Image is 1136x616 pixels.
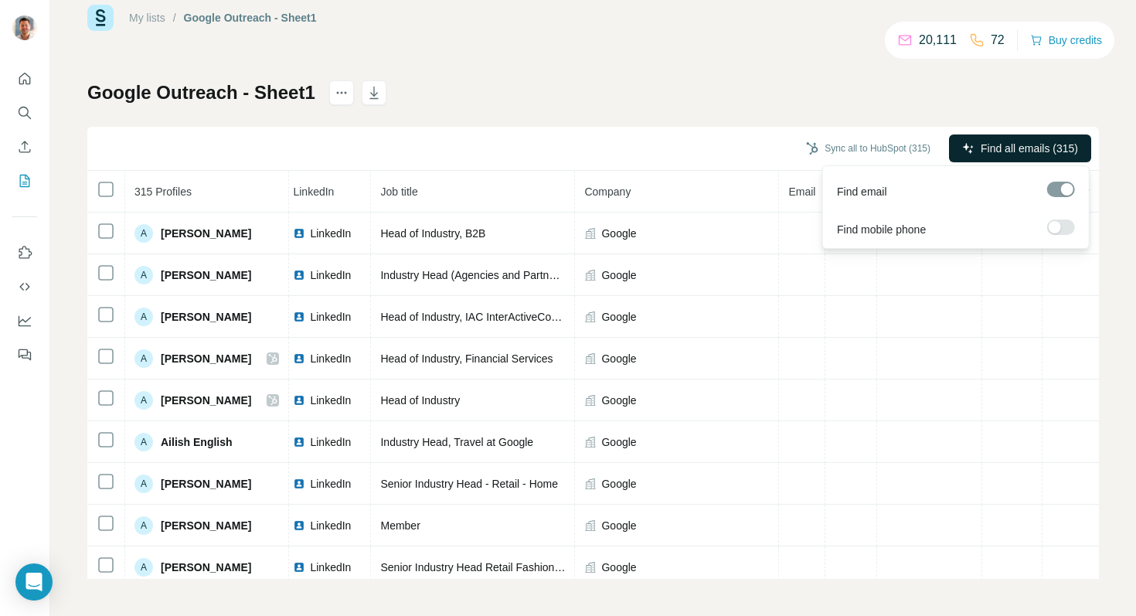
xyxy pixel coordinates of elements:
[601,351,636,366] span: Google
[134,516,153,535] div: A
[134,224,153,243] div: A
[12,15,37,40] img: Avatar
[788,185,815,198] span: Email
[161,518,251,533] span: [PERSON_NAME]
[380,352,553,365] span: Head of Industry, Financial Services
[12,341,37,369] button: Feedback
[12,273,37,301] button: Use Surfe API
[601,226,636,241] span: Google
[12,65,37,93] button: Quick start
[161,309,251,325] span: [PERSON_NAME]
[310,267,351,283] span: LinkedIn
[310,226,351,241] span: LinkedIn
[293,519,305,532] img: LinkedIn logo
[293,436,305,448] img: LinkedIn logo
[293,561,305,573] img: LinkedIn logo
[601,393,636,408] span: Google
[584,185,631,198] span: Company
[134,308,153,326] div: A
[173,10,176,26] li: /
[310,393,351,408] span: LinkedIn
[795,137,941,160] button: Sync all to HubSpot (315)
[293,394,305,407] img: LinkedIn logo
[601,518,636,533] span: Google
[310,434,351,450] span: LinkedIn
[134,349,153,368] div: A
[1030,29,1102,51] button: Buy credits
[991,31,1005,49] p: 72
[184,10,317,26] div: Google Outreach - Sheet1
[981,141,1078,156] span: Find all emails (315)
[837,184,887,199] span: Find email
[12,307,37,335] button: Dashboard
[380,227,485,240] span: Head of Industry, B2B
[329,80,354,105] button: actions
[87,80,315,105] h1: Google Outreach - Sheet1
[12,239,37,267] button: Use Surfe on LinkedIn
[293,311,305,323] img: LinkedIn logo
[380,311,709,323] span: Head of Industry, IAC InterActiveCorp, Global Business Organization
[310,351,351,366] span: LinkedIn
[293,185,334,198] span: LinkedIn
[310,476,351,492] span: LinkedIn
[380,478,558,490] span: Senior Industry Head - Retail - Home
[161,226,251,241] span: [PERSON_NAME]
[380,269,567,281] span: Industry Head (Agencies and Partners)
[12,99,37,127] button: Search
[161,476,251,492] span: [PERSON_NAME]
[380,185,417,198] span: Job title
[310,309,351,325] span: LinkedIn
[601,476,636,492] span: Google
[380,561,723,573] span: Senior Industry Head Retail Fashion & Luxury - Large Customers Sales
[134,558,153,577] div: A
[134,391,153,410] div: A
[12,133,37,161] button: Enrich CSV
[12,167,37,195] button: My lists
[601,309,636,325] span: Google
[161,434,233,450] span: Ailish English
[310,560,351,575] span: LinkedIn
[919,31,957,49] p: 20,111
[837,222,926,237] span: Find mobile phone
[293,227,305,240] img: LinkedIn logo
[15,563,53,601] div: Open Intercom Messenger
[601,267,636,283] span: Google
[161,351,251,366] span: [PERSON_NAME]
[293,352,305,365] img: LinkedIn logo
[293,269,305,281] img: LinkedIn logo
[134,433,153,451] div: A
[380,519,420,532] span: Member
[161,560,251,575] span: [PERSON_NAME]
[161,393,251,408] span: [PERSON_NAME]
[380,436,533,448] span: Industry Head, Travel at Google
[310,518,351,533] span: LinkedIn
[949,134,1091,162] button: Find all emails (315)
[601,434,636,450] span: Google
[134,475,153,493] div: A
[601,560,636,575] span: Google
[293,478,305,490] img: LinkedIn logo
[129,12,165,24] a: My lists
[380,394,460,407] span: Head of Industry
[134,185,192,198] span: 315 Profiles
[161,267,251,283] span: [PERSON_NAME]
[134,266,153,284] div: A
[87,5,114,31] img: Surfe Logo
